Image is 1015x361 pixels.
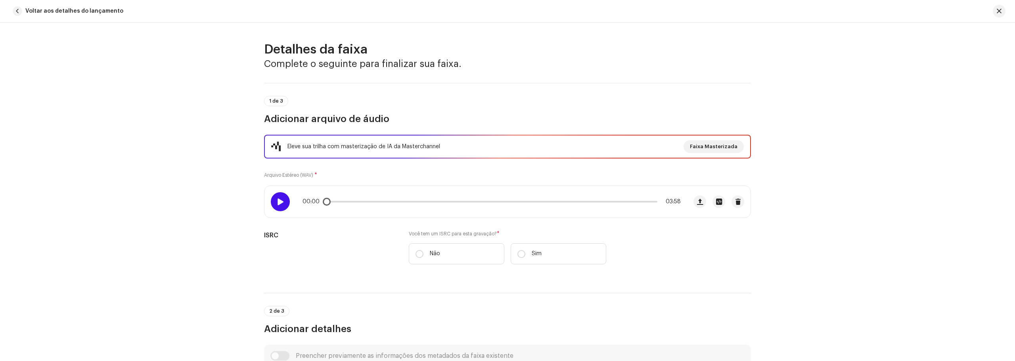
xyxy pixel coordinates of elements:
[287,142,440,151] div: Eleve sua trilha com masterização de IA da Masterchannel
[269,99,283,103] span: 1 de 3
[430,250,440,258] p: Não
[269,309,284,313] span: 2 de 3
[264,57,751,70] h3: Complete o seguinte para finalizar sua faixa.
[684,140,744,153] button: Faixa Masterizada
[690,139,737,155] span: Faixa Masterizada
[264,113,751,125] h3: Adicionar arquivo de áudio
[264,173,313,178] small: Arquivo Estéreo (WAV)
[409,231,606,237] label: Você tem um ISRC para esta gravação?
[264,231,396,240] h5: ISRC
[303,199,323,205] span: 00:00
[264,42,751,57] h2: Detalhes da faixa
[532,250,542,258] p: Sim
[661,199,681,205] span: 03:58
[264,323,751,335] h3: Adicionar detalhes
